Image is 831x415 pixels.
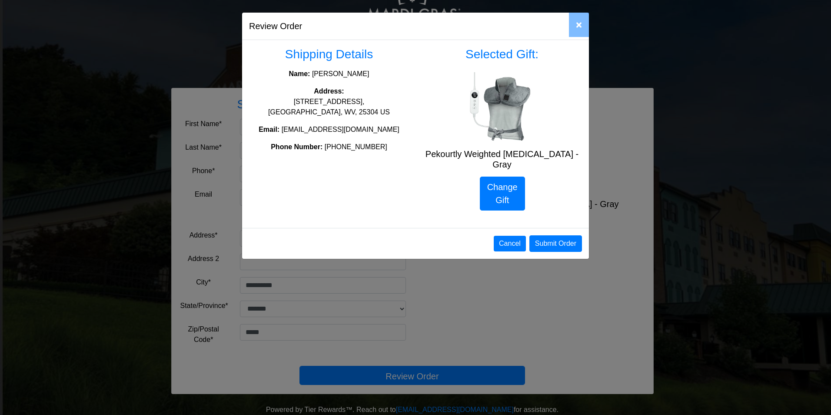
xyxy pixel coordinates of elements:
button: Cancel [494,236,526,251]
span: [EMAIL_ADDRESS][DOMAIN_NAME] [282,126,399,133]
h5: Pekourtly Weighted [MEDICAL_DATA] - Gray [422,149,582,170]
button: Submit Order [529,235,582,252]
strong: Email: [259,126,279,133]
span: [PHONE_NUMBER] [325,143,387,151]
strong: Name: [289,70,310,77]
h3: Shipping Details [249,47,409,62]
img: Pekourtly Weighted Heating Pad - Gray [467,72,537,142]
span: × [576,19,582,30]
span: [PERSON_NAME] [312,70,369,77]
strong: Phone Number: [271,143,322,151]
button: Close [569,13,589,37]
h5: Review Order [249,20,302,33]
strong: Address: [314,87,344,95]
span: [STREET_ADDRESS], [GEOGRAPHIC_DATA], WV, 25304 US [268,98,390,116]
a: Change Gift [480,177,525,211]
h3: Selected Gift: [422,47,582,62]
